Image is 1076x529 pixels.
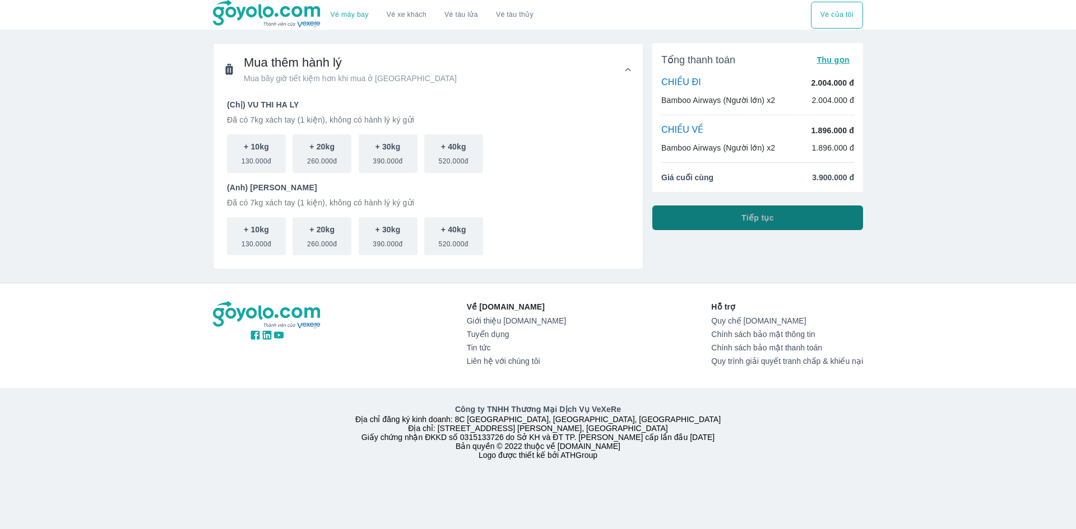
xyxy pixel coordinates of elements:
[439,152,469,166] span: 520.000đ
[293,134,351,173] button: + 20kg260.000đ
[467,301,566,312] p: Về [DOMAIN_NAME]
[227,134,629,173] div: scrollable baggage options
[441,141,466,152] p: + 40kg
[661,142,775,153] p: Bamboo Airways (Người lớn) x2
[817,55,850,64] span: Thu gọn
[375,141,401,152] p: + 30kg
[467,343,566,352] a: Tin tức
[322,2,542,29] div: choose transportation mode
[242,152,271,166] span: 130.000đ
[373,152,402,166] span: 390.000đ
[467,330,566,339] a: Tuyển dụng
[244,224,269,235] p: + 10kg
[424,134,483,173] button: + 40kg520.000đ
[307,235,337,249] span: 260.000đ
[711,357,863,366] a: Quy trình giải quyết tranh chấp & khiếu nại
[811,77,854,88] p: 2.004.000 đ
[227,182,629,193] p: (Anh) [PERSON_NAME]
[741,212,774,223] span: Tiếp tục
[812,172,854,183] span: 3.900.000 đ
[652,205,863,230] button: Tiếp tục
[439,235,469,249] span: 520.000đ
[811,125,854,136] p: 1.896.000 đ
[467,316,566,325] a: Giới thiệu [DOMAIN_NAME]
[661,124,704,137] p: CHIỀU VỀ
[215,404,861,415] p: Công ty TNHH Thương Mại Dịch Vụ VeXeRe
[227,114,629,125] p: Đã có 7kg xách tay (1 kiện), không có hành lý ký gửi
[435,2,487,29] a: Vé tàu lửa
[812,52,854,68] button: Thu gọn
[213,301,322,329] img: logo
[214,44,643,95] div: Mua thêm hành lýMua bây giờ tiết kiệm hơn khi mua ở [GEOGRAPHIC_DATA]
[711,330,863,339] a: Chính sách bảo mật thông tin
[227,217,286,256] button: + 10kg130.000đ
[661,95,775,106] p: Bamboo Airways (Người lớn) x2
[206,404,870,460] div: Địa chỉ đăng ký kinh doanh: 8C [GEOGRAPHIC_DATA], [GEOGRAPHIC_DATA], [GEOGRAPHIC_DATA] Địa chỉ: [...
[227,217,629,256] div: scrollable baggage options
[424,217,483,256] button: + 40kg520.000đ
[307,152,337,166] span: 260.000đ
[711,343,863,352] a: Chính sách bảo mật thanh toán
[441,224,466,235] p: + 40kg
[359,217,418,256] button: + 30kg390.000đ
[811,2,863,29] button: Vé của tôi
[227,134,286,173] button: + 10kg130.000đ
[244,73,457,84] span: Mua bây giờ tiết kiệm hơn khi mua ở [GEOGRAPHIC_DATA]
[309,141,335,152] p: + 20kg
[487,2,542,29] button: Vé tàu thủy
[244,55,457,71] span: Mua thêm hành lý
[227,197,629,208] p: Đã có 7kg xách tay (1 kiện), không có hành lý ký gửi
[375,224,401,235] p: + 30kg
[359,134,418,173] button: + 30kg390.000đ
[711,316,863,325] a: Quy chế [DOMAIN_NAME]
[293,217,351,256] button: + 20kg260.000đ
[242,235,271,249] span: 130.000đ
[711,301,863,312] p: Hỗ trợ
[811,2,863,29] div: choose transportation mode
[214,95,643,269] div: Mua thêm hành lýMua bây giờ tiết kiệm hơn khi mua ở [GEOGRAPHIC_DATA]
[811,142,854,153] p: 1.896.000 đ
[373,235,402,249] span: 390.000đ
[661,77,701,89] p: CHIỀU ĐI
[227,99,629,110] p: (Chị) VU THI HA LY
[467,357,566,366] a: Liên hệ với chúng tôi
[244,141,269,152] p: + 10kg
[661,53,735,67] span: Tổng thanh toán
[309,224,335,235] p: + 20kg
[331,11,369,19] a: Vé máy bay
[811,95,854,106] p: 2.004.000 đ
[387,11,426,19] a: Vé xe khách
[661,172,713,183] span: Giá cuối cùng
